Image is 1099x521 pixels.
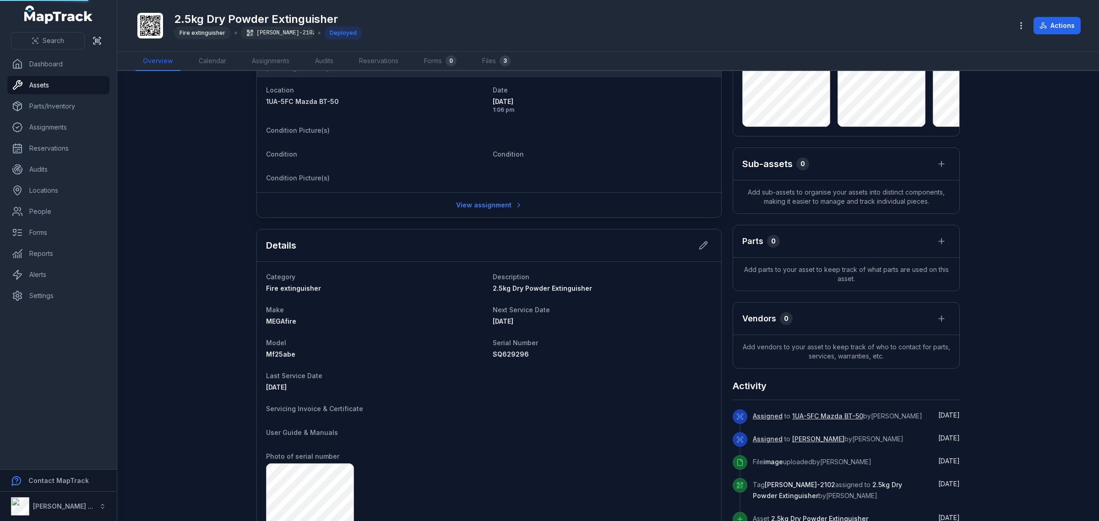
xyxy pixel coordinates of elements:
[753,434,783,444] a: Assigned
[266,383,287,391] time: 5/7/2025, 12:00:00 AM
[266,405,363,412] span: Servicing Invoice & Certificate
[742,312,776,325] h3: Vendors
[1034,17,1081,34] button: Actions
[24,5,93,24] a: MapTrack
[7,139,109,157] a: Reservations
[7,97,109,115] a: Parts/Inventory
[500,55,511,66] div: 3
[33,502,97,510] strong: [PERSON_NAME] Air
[28,477,89,484] strong: Contact MapTrack
[733,180,959,213] span: Add sub-assets to organise your assets into distinct components, making it easier to manage and t...
[753,458,871,466] span: File uploaded by [PERSON_NAME]
[753,412,783,421] a: Assigned
[266,174,330,182] span: Condition Picture(s)
[938,411,960,419] span: [DATE]
[7,76,109,94] a: Assets
[7,160,109,179] a: Audits
[767,235,780,248] div: 0
[938,457,960,465] span: [DATE]
[7,202,109,221] a: People
[763,458,783,466] span: image
[938,434,960,442] span: [DATE]
[266,239,296,252] h2: Details
[7,244,109,263] a: Reports
[938,480,960,488] time: 5/7/2025, 2:04:39 PM
[796,157,809,170] div: 0
[266,98,339,105] span: 1UA-5FC Mazda BT-50
[308,52,341,71] a: Audits
[493,97,712,106] span: [DATE]
[753,435,903,443] span: to by [PERSON_NAME]
[493,339,538,347] span: Serial Number
[938,457,960,465] time: 5/7/2025, 2:05:09 PM
[266,273,295,281] span: Category
[43,36,64,45] span: Search
[266,97,485,106] a: 1UA-5FC Mazda BT-50
[266,383,287,391] span: [DATE]
[493,273,529,281] span: Description
[266,317,296,325] span: MEGAfire
[493,97,712,114] time: 9/23/2025, 1:06:37 PM
[191,52,234,71] a: Calendar
[733,380,767,392] h2: Activity
[266,372,322,380] span: Last Service Date
[493,317,513,325] time: 11/7/2025, 12:00:00 AM
[266,126,330,134] span: Condition Picture(s)
[266,306,284,314] span: Make
[753,481,902,499] span: 2.5kg Dry Powder Extinguisher
[493,306,550,314] span: Next Service Date
[792,412,863,421] a: 1UA-5FC Mazda BT-50
[7,223,109,242] a: Forms
[753,481,902,499] span: Tag assigned to by [PERSON_NAME]
[780,312,793,325] div: 0
[266,284,321,292] span: Fire extinguisher
[475,52,518,71] a: Files3
[7,55,109,73] a: Dashboard
[493,150,524,158] span: Condition
[180,29,225,36] span: Fire extinguisher
[765,481,835,488] span: [PERSON_NAME]-2102
[266,429,338,436] span: User Guide & Manuals
[493,317,513,325] span: [DATE]
[792,434,844,444] a: [PERSON_NAME]
[266,150,297,158] span: Condition
[493,350,529,358] span: SQ629296
[11,32,85,49] button: Search
[938,434,960,442] time: 5/16/2025, 3:20:11 PM
[493,86,508,94] span: Date
[324,27,362,39] div: Deployed
[450,196,528,214] a: View assignment
[174,12,362,27] h1: 2.5kg Dry Powder Extinguisher
[7,181,109,200] a: Locations
[493,284,592,292] span: 2.5kg Dry Powder Extinguisher
[417,52,464,71] a: Forms0
[446,55,457,66] div: 0
[7,287,109,305] a: Settings
[7,266,109,284] a: Alerts
[266,86,294,94] span: Location
[733,335,959,368] span: Add vendors to your asset to keep track of who to contact for parts, services, warranties, etc.
[742,157,793,170] h2: Sub-assets
[733,258,959,291] span: Add parts to your asset to keep track of what parts are used on this asset.
[266,350,295,358] span: Mf25abe
[266,339,286,347] span: Model
[266,452,339,460] span: Photo of serial number
[493,106,712,114] span: 1:06 pm
[753,412,922,420] span: to by [PERSON_NAME]
[245,52,297,71] a: Assignments
[742,235,763,248] h3: Parts
[938,480,960,488] span: [DATE]
[938,411,960,419] time: 9/23/2025, 1:06:37 PM
[136,52,180,71] a: Overview
[7,118,109,136] a: Assignments
[352,52,406,71] a: Reservations
[241,27,314,39] div: [PERSON_NAME]-2102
